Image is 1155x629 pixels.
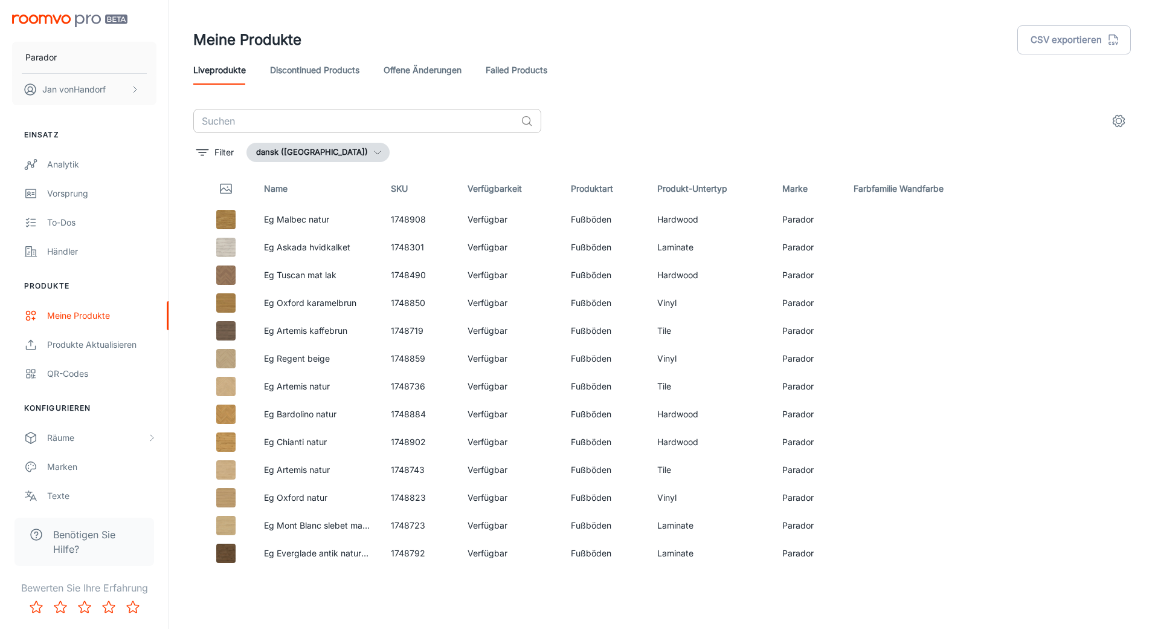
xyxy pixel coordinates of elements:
[458,567,561,595] td: Verfügbar
[264,270,336,280] a: Eg Tuscan mat lak
[773,206,844,233] td: Parador
[264,298,356,308] a: Eg Oxford karamelbrun
[648,512,773,539] td: Laminate
[648,206,773,233] td: Hardwood
[648,261,773,289] td: Hardwood
[381,172,458,206] th: SKU
[193,56,246,85] a: Liveprodukte
[844,172,1004,206] th: Farbfamilie Wandfarbe
[264,242,350,252] a: Eg Askada hvidkalket
[773,512,844,539] td: Parador
[458,539,561,567] td: Verfügbar
[773,317,844,345] td: Parador
[219,181,233,196] svg: Thumbnail
[561,317,648,345] td: Fußböden
[381,373,458,400] td: 1748736
[264,548,410,558] a: Eg Everglade antik naturmat struktur
[25,51,57,64] p: Parador
[47,187,156,200] div: Vorsprung
[270,56,359,85] a: Discontinued Products
[381,400,458,428] td: 1748884
[47,216,156,229] div: To-dos
[561,428,648,456] td: Fußböden
[561,456,648,484] td: Fußböden
[1017,25,1131,54] button: CSV exportieren
[648,289,773,317] td: Vinyl
[12,74,156,105] button: Jan vonHandorf
[561,539,648,567] td: Fußböden
[773,400,844,428] td: Parador
[264,409,336,419] a: Eg Bardolino natur
[97,595,121,619] button: Rate 4 star
[72,595,97,619] button: Rate 3 star
[648,345,773,373] td: Vinyl
[381,345,458,373] td: 1748859
[264,520,413,530] a: Eg Mont Blanc slebet mat træstruktur
[381,539,458,567] td: 1748792
[381,512,458,539] td: 1748723
[381,206,458,233] td: 1748908
[381,428,458,456] td: 1748902
[53,527,140,556] span: Benötigen Sie Hilfe?
[773,289,844,317] td: Parador
[648,400,773,428] td: Hardwood
[561,400,648,428] td: Fußböden
[381,456,458,484] td: 1748743
[458,484,561,512] td: Verfügbar
[773,456,844,484] td: Parador
[24,595,48,619] button: Rate 1 star
[458,373,561,400] td: Verfügbar
[12,42,156,73] button: Parador
[384,56,462,85] a: offene Änderungen
[773,233,844,261] td: Parador
[458,206,561,233] td: Verfügbar
[648,233,773,261] td: Laminate
[47,245,156,258] div: Händler
[561,233,648,261] td: Fußböden
[648,567,773,595] td: Vinyl
[458,317,561,345] td: Verfügbar
[264,325,347,336] a: Eg Artemis kaffebrun
[458,456,561,484] td: Verfügbar
[47,338,156,351] div: Produkte aktualisieren
[264,492,327,503] a: Eg Oxford natur
[458,512,561,539] td: Verfügbar
[264,437,327,447] a: Eg Chianti natur
[48,595,72,619] button: Rate 2 star
[773,172,844,206] th: Marke
[458,172,561,206] th: Verfügbarkeit
[381,567,458,595] td: 1750860
[773,428,844,456] td: Parador
[648,373,773,400] td: Tile
[214,146,234,159] p: Filter
[10,581,159,595] p: Bewerten Sie Ihre Erfahrung
[193,29,301,51] h1: Meine Produkte
[648,172,773,206] th: Produkt-Untertyp
[381,233,458,261] td: 1748301
[121,595,145,619] button: Rate 5 star
[458,261,561,289] td: Verfügbar
[773,373,844,400] td: Parador
[381,261,458,289] td: 1748490
[561,512,648,539] td: Fußböden
[561,373,648,400] td: Fußböden
[246,143,390,162] button: dansk ([GEOGRAPHIC_DATA])
[648,317,773,345] td: Tile
[773,567,844,595] td: Parador
[773,345,844,373] td: Parador
[561,206,648,233] td: Fußböden
[264,464,330,475] a: Eg Artemis natur
[458,289,561,317] td: Verfügbar
[486,56,547,85] a: Failed Products
[1107,109,1131,133] button: settings
[458,233,561,261] td: Verfügbar
[381,484,458,512] td: 1748823
[773,484,844,512] td: Parador
[561,567,648,595] td: Fußböden
[264,214,329,224] a: Eg Malbec natur
[458,400,561,428] td: Verfügbar
[561,289,648,317] td: Fußböden
[561,172,648,206] th: Produktart
[12,15,127,27] img: Roomvo PRO Beta
[458,345,561,373] td: Verfügbar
